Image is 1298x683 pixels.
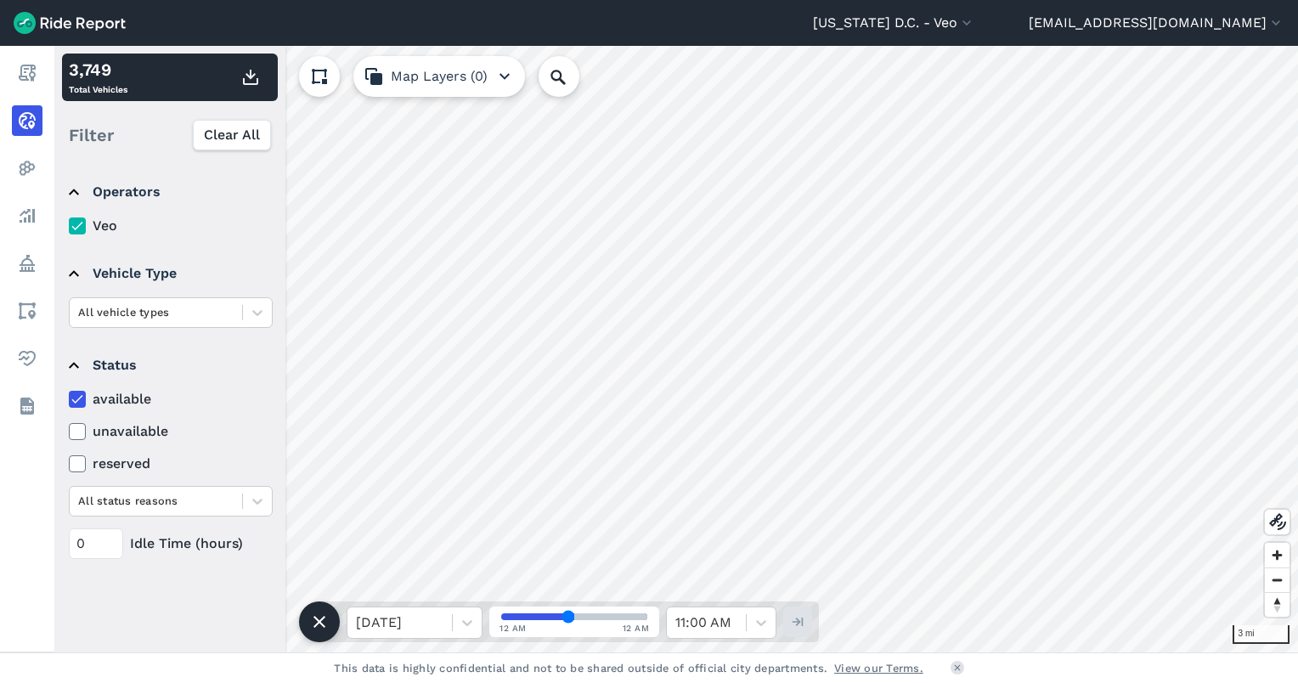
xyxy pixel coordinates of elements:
span: Clear All [204,125,260,145]
label: available [69,389,273,409]
div: Total Vehicles [69,57,127,98]
label: reserved [69,454,273,474]
span: 12 AM [623,622,650,635]
div: Idle Time (hours) [69,528,273,559]
button: [EMAIL_ADDRESS][DOMAIN_NAME] [1029,13,1284,33]
a: Health [12,343,42,374]
a: Realtime [12,105,42,136]
img: Ride Report [14,12,126,34]
button: Reset bearing to north [1265,592,1290,617]
canvas: Map [54,46,1298,652]
summary: Status [69,341,270,389]
label: unavailable [69,421,273,442]
button: Zoom out [1265,567,1290,592]
div: Filter [62,109,278,161]
summary: Vehicle Type [69,250,270,297]
a: Report [12,58,42,88]
button: Map Layers (0) [353,56,525,97]
a: Areas [12,296,42,326]
button: Clear All [193,120,271,150]
a: Heatmaps [12,153,42,183]
button: [US_STATE] D.C. - Veo [813,13,975,33]
button: Zoom in [1265,543,1290,567]
input: Search Location or Vehicles [539,56,607,97]
summary: Operators [69,168,270,216]
label: Veo [69,216,273,236]
a: Datasets [12,391,42,421]
div: 3 mi [1233,625,1290,644]
span: 12 AM [499,622,527,635]
a: Analyze [12,200,42,231]
a: Policy [12,248,42,279]
div: 3,749 [69,57,127,82]
a: View our Terms. [834,660,923,676]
